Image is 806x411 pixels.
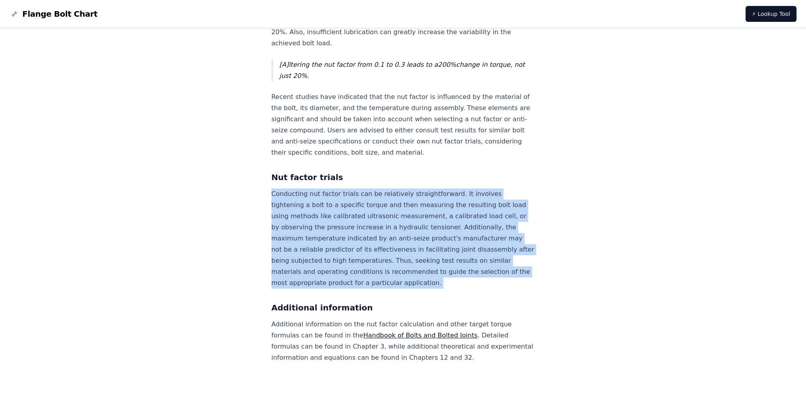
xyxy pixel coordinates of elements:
[363,332,478,339] a: Handbook of Bolts and Bolted Joints
[10,9,19,19] img: Flange Bolt Chart Logo
[271,319,535,363] p: Additional information on the nut factor calculation and other target torque formulas can be foun...
[271,188,535,289] p: Conducting nut factor trials can be relatively straightforward. It involves tightening a bolt to ...
[746,6,796,22] a: ⚡ Lookup Tool
[271,91,535,158] p: Recent studies have indicated that the nut factor is influenced by the material of the bolt, its ...
[271,301,535,314] h3: Additional information
[271,59,535,81] blockquote: [A]ltering the nut factor from 0.1 to 0.3 leads to a change in torque, not just 20%.
[22,8,98,19] span: Flange Bolt Chart
[271,171,535,184] h3: Nut factor trials
[10,8,98,19] a: Flange Bolt Chart LogoFlange Bolt Chart
[438,61,456,68] em: 200%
